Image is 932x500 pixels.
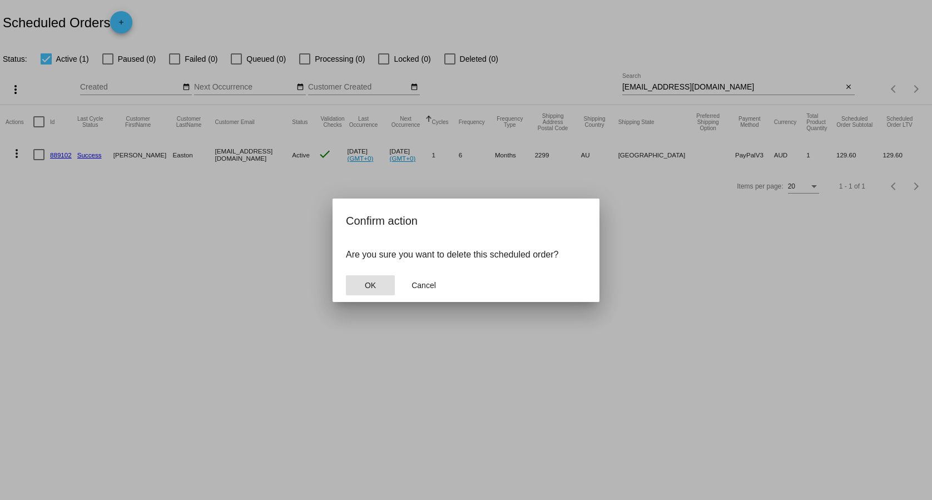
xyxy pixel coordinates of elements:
[346,250,586,260] p: Are you sure you want to delete this scheduled order?
[412,281,436,290] span: Cancel
[346,275,395,295] button: Close dialog
[346,212,586,230] h2: Confirm action
[399,275,448,295] button: Close dialog
[365,281,376,290] span: OK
